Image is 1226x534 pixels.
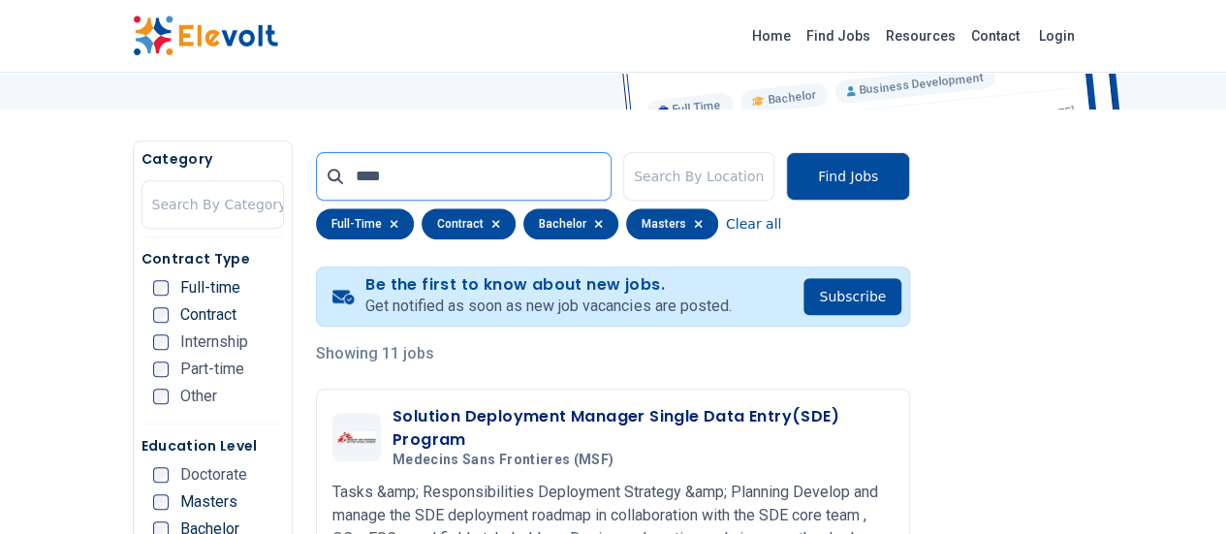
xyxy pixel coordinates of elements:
span: Internship [180,334,248,350]
input: Other [153,389,169,404]
a: Resources [878,20,963,51]
a: Login [1027,16,1086,55]
a: Find Jobs [799,20,878,51]
span: Doctorate [180,467,247,483]
input: Part-time [153,361,169,377]
a: Home [744,20,799,51]
img: Medecins Sans Frontieres (MSF) [337,431,376,444]
span: Contract [180,307,236,323]
div: masters [626,208,718,239]
div: bachelor [523,208,618,239]
p: Showing 11 jobs [316,342,910,365]
input: Masters [153,494,169,510]
h3: Solution Deployment Manager Single Data Entry(SDE) Program [393,405,894,452]
iframe: Chat Widget [1129,441,1226,534]
span: Medecins Sans Frontieres (MSF) [393,452,614,469]
h5: Contract Type [141,249,284,268]
input: Doctorate [153,467,169,483]
input: Full-time [153,280,169,296]
button: Find Jobs [786,152,910,201]
button: Clear all [726,208,781,239]
img: Elevolt [133,16,278,56]
span: Part-time [180,361,244,377]
button: Subscribe [803,278,901,315]
h5: Education Level [141,436,284,455]
span: Other [180,389,217,404]
h4: Be the first to know about new jobs. [365,275,731,295]
input: Internship [153,334,169,350]
h5: Category [141,149,284,169]
div: contract [422,208,516,239]
div: full-time [316,208,414,239]
input: Contract [153,307,169,323]
a: Contact [963,20,1027,51]
p: Get notified as soon as new job vacancies are posted. [365,295,731,318]
span: Full-time [180,280,240,296]
span: Masters [180,494,237,510]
